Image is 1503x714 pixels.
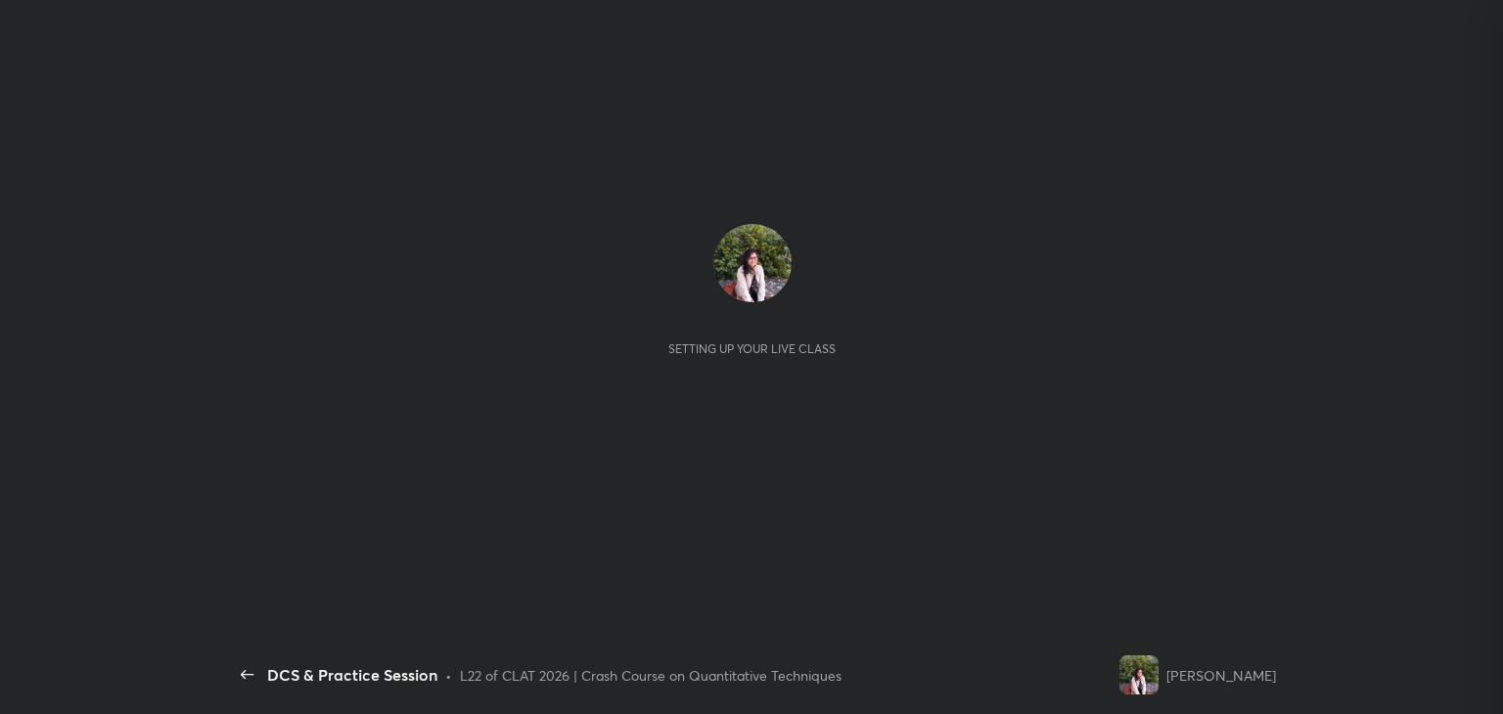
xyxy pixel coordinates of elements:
div: Setting up your live class [668,341,836,356]
img: d32a3653a59a4f6dbabcf5fd46e7bda8.jpg [713,224,792,302]
img: d32a3653a59a4f6dbabcf5fd46e7bda8.jpg [1119,655,1159,694]
div: • [445,665,452,686]
div: L22 of CLAT 2026 | Crash Course on Quantitative Techniques [460,665,842,686]
div: [PERSON_NAME] [1166,665,1276,686]
div: DCS & Practice Session [267,663,437,687]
